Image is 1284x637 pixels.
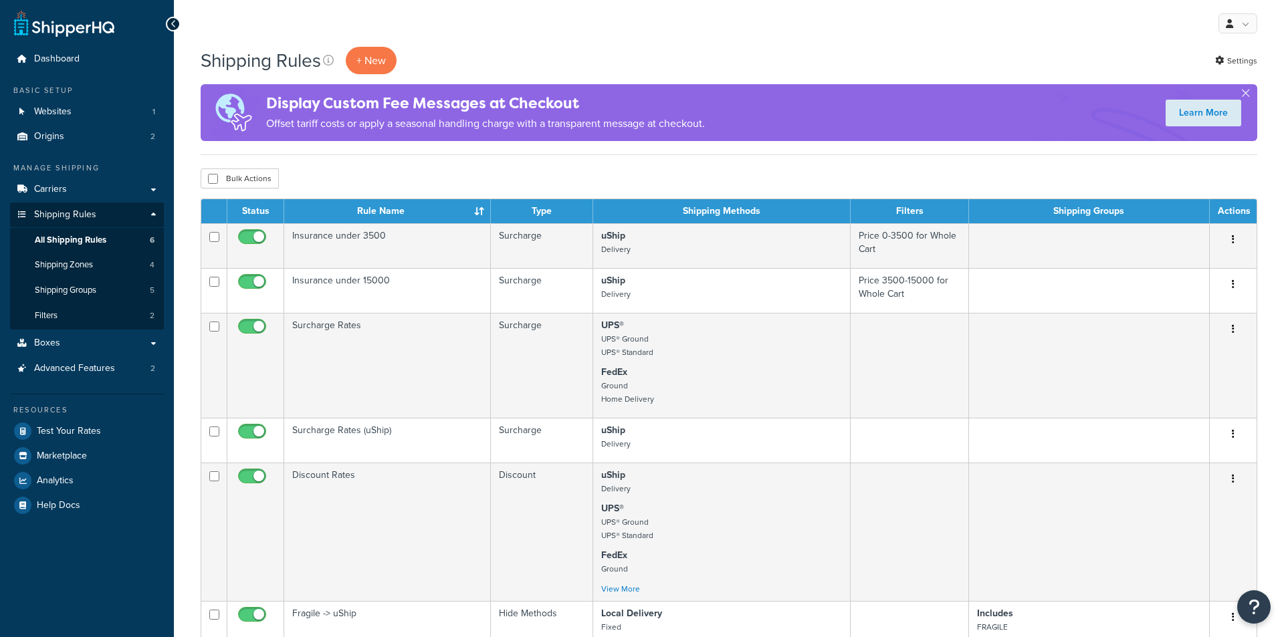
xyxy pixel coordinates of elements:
[35,285,96,296] span: Shipping Groups
[201,168,279,188] button: Bulk Actions
[10,228,164,253] a: All Shipping Rules 6
[37,451,87,462] span: Marketplace
[10,162,164,174] div: Manage Shipping
[10,469,164,493] a: Analytics
[150,131,155,142] span: 2
[601,583,640,595] a: View More
[10,356,164,381] li: Advanced Features
[37,500,80,511] span: Help Docs
[34,131,64,142] span: Origins
[201,84,266,141] img: duties-banner-06bc72dcb5fe05cb3f9472aba00be2ae8eb53ab6f0d8bb03d382ba314ac3c341.png
[491,313,593,418] td: Surcharge
[601,516,653,541] small: UPS® Ground UPS® Standard
[1215,51,1257,70] a: Settings
[601,318,624,332] strong: UPS®
[10,331,164,356] a: Boxes
[10,278,164,303] a: Shipping Groups 5
[284,463,491,601] td: Discount Rates
[284,268,491,313] td: Insurance under 15000
[284,223,491,268] td: Insurance under 3500
[10,124,164,149] li: Origins
[1237,590,1271,624] button: Open Resource Center
[601,365,627,379] strong: FedEx
[977,606,1013,620] strong: Includes
[10,203,164,330] li: Shipping Rules
[851,223,969,268] td: Price 0-3500 for Whole Cart
[601,621,621,633] small: Fixed
[34,106,72,118] span: Websites
[491,463,593,601] td: Discount
[34,184,67,195] span: Carriers
[37,426,101,437] span: Test Your Rates
[35,310,58,322] span: Filters
[601,563,628,575] small: Ground
[969,199,1210,223] th: Shipping Groups
[10,228,164,253] li: All Shipping Rules
[10,124,164,149] a: Origins 2
[10,47,164,72] a: Dashboard
[284,313,491,418] td: Surcharge Rates
[10,177,164,202] a: Carriers
[601,468,625,482] strong: uShip
[601,333,653,358] small: UPS® Ground UPS® Standard
[601,438,631,450] small: Delivery
[266,92,705,114] h4: Display Custom Fee Messages at Checkout
[150,310,154,322] span: 2
[10,356,164,381] a: Advanced Features 2
[601,483,631,495] small: Delivery
[10,404,164,416] div: Resources
[10,278,164,303] li: Shipping Groups
[491,418,593,463] td: Surcharge
[491,223,593,268] td: Surcharge
[491,268,593,313] td: Surcharge
[601,423,625,437] strong: uShip
[10,100,164,124] li: Websites
[10,253,164,277] a: Shipping Zones 4
[601,548,627,562] strong: FedEx
[266,114,705,133] p: Offset tariff costs or apply a seasonal handling charge with a transparent message at checkout.
[851,199,969,223] th: Filters
[152,106,155,118] span: 1
[10,444,164,468] a: Marketplace
[601,380,654,405] small: Ground Home Delivery
[284,199,491,223] th: Rule Name : activate to sort column ascending
[346,47,397,74] p: + New
[601,606,662,620] strong: Local Delivery
[10,100,164,124] a: Websites 1
[601,243,631,255] small: Delivery
[14,10,114,37] a: ShipperHQ Home
[34,209,96,221] span: Shipping Rules
[34,363,115,374] span: Advanced Features
[601,288,631,300] small: Delivery
[10,419,164,443] a: Test Your Rates
[35,259,93,271] span: Shipping Zones
[10,253,164,277] li: Shipping Zones
[601,273,625,287] strong: uShip
[34,53,80,65] span: Dashboard
[851,268,969,313] td: Price 3500-15000 for Whole Cart
[601,501,624,515] strong: UPS®
[35,235,106,246] span: All Shipping Rules
[1166,100,1241,126] a: Learn More
[601,229,625,243] strong: uShip
[150,259,154,271] span: 4
[37,475,74,487] span: Analytics
[10,203,164,227] a: Shipping Rules
[284,418,491,463] td: Surcharge Rates (uShip)
[150,285,154,296] span: 5
[977,621,1008,633] small: FRAGILE
[10,85,164,96] div: Basic Setup
[10,493,164,517] a: Help Docs
[201,47,321,74] h1: Shipping Rules
[227,199,284,223] th: Status
[593,199,851,223] th: Shipping Methods
[10,303,164,328] a: Filters 2
[491,199,593,223] th: Type
[150,363,155,374] span: 2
